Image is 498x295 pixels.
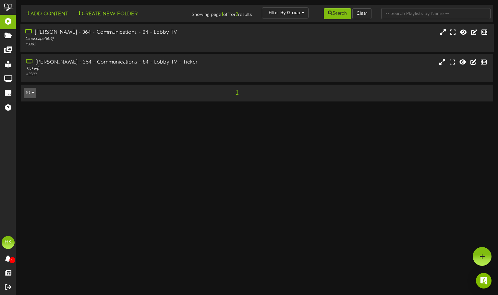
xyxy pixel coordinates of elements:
[24,88,36,98] button: 10
[178,7,257,18] div: Showing page of for results
[75,10,140,18] button: Create New Folder
[235,89,240,96] span: 1
[26,72,213,77] div: # 3383
[476,273,492,289] div: Open Intercom Messenger
[26,59,213,66] div: [PERSON_NAME] - 364 - Communications - 84 - Lobby TV - Ticker
[25,42,213,47] div: # 3382
[26,66,213,72] div: Ticker ( )
[221,12,223,18] strong: 1
[2,236,15,249] div: HK
[236,12,238,18] strong: 2
[25,29,213,36] div: [PERSON_NAME] - 364 - Communications - 84 - Lobby TV
[228,12,230,18] strong: 1
[352,8,371,19] button: Clear
[381,8,491,19] input: -- Search Playlists by Name --
[324,8,351,19] button: Search
[25,36,213,42] div: Landscape ( 16:9 )
[9,257,15,263] span: 0
[262,7,309,18] button: Filter By Group
[24,10,70,18] button: Add Content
